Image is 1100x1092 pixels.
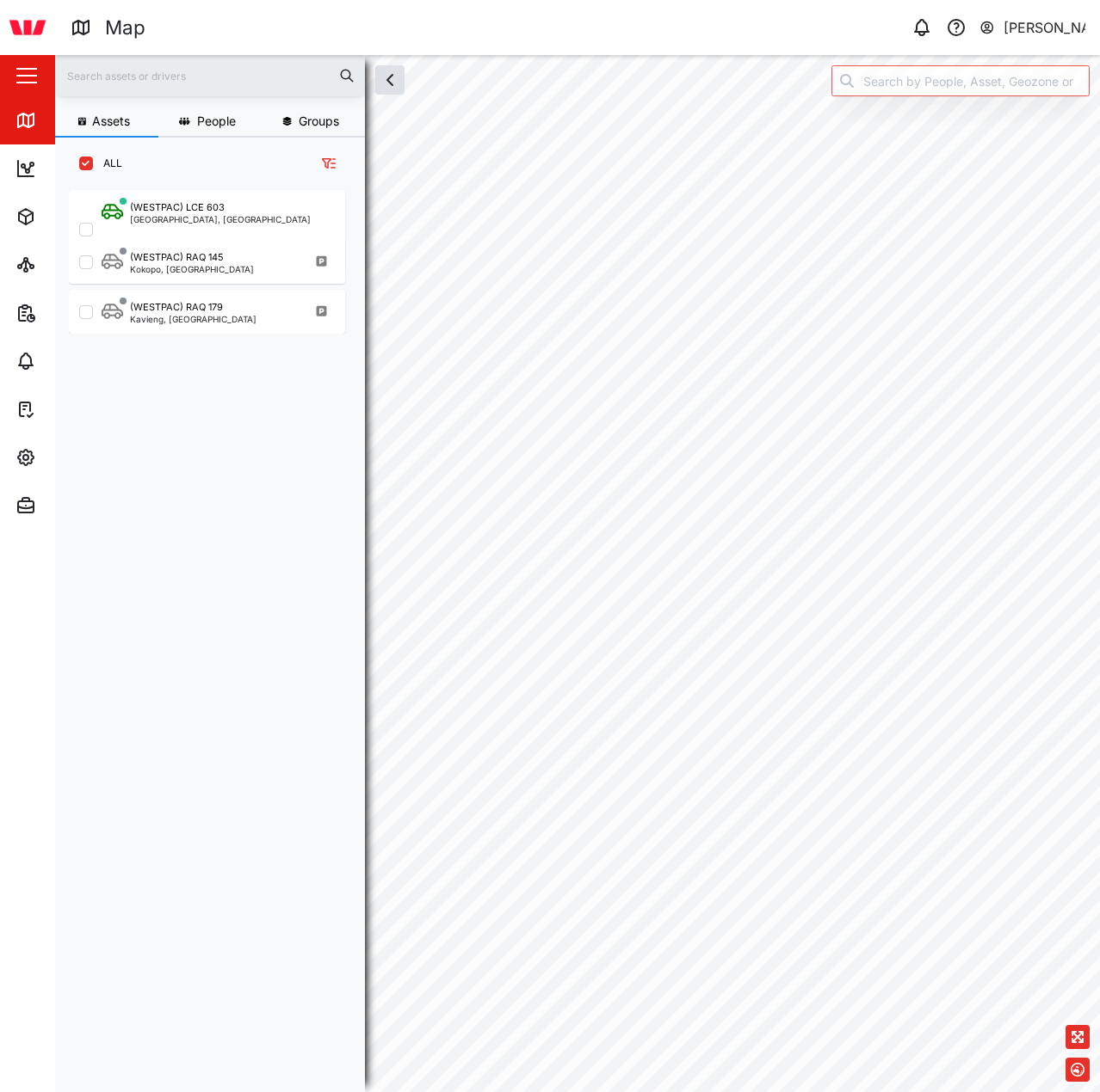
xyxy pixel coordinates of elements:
[45,400,92,419] div: Tasks
[9,9,46,46] img: Main Logo
[831,65,1090,96] input: Search by People, Asset, Geozone or Place
[65,63,355,89] input: Search assets or drivers
[130,200,225,215] div: (WESTPAC) LCE 603
[130,215,311,224] div: [GEOGRAPHIC_DATA], [GEOGRAPHIC_DATA]
[130,250,224,265] div: (WESTPAC) RAQ 145
[92,115,130,127] span: Assets
[45,159,122,178] div: Dashboard
[105,13,145,43] div: Map
[130,300,223,315] div: (WESTPAC) RAQ 179
[1004,17,1086,39] div: [PERSON_NAME]
[45,448,106,467] div: Settings
[130,265,254,273] div: Kokopo, [GEOGRAPHIC_DATA]
[979,15,1086,40] button: [PERSON_NAME]
[45,352,98,371] div: Alarms
[69,184,364,1078] div: grid
[45,304,103,322] div: Reports
[55,55,1100,1092] canvas: Map
[197,115,236,127] span: People
[299,115,339,127] span: Groups
[93,156,122,170] label: ALL
[45,111,83,130] div: Map
[45,496,96,515] div: Admin
[45,207,98,226] div: Assets
[45,255,86,274] div: Sites
[130,315,256,323] div: Kavieng, [GEOGRAPHIC_DATA]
